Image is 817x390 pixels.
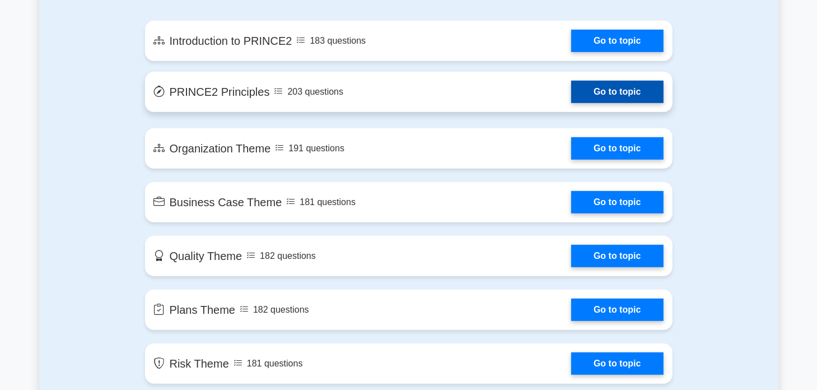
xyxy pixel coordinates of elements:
a: Go to topic [571,30,663,52]
a: Go to topic [571,81,663,103]
a: Go to topic [571,299,663,321]
a: Go to topic [571,245,663,267]
a: Go to topic [571,137,663,160]
a: Go to topic [571,352,663,375]
a: Go to topic [571,191,663,213]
